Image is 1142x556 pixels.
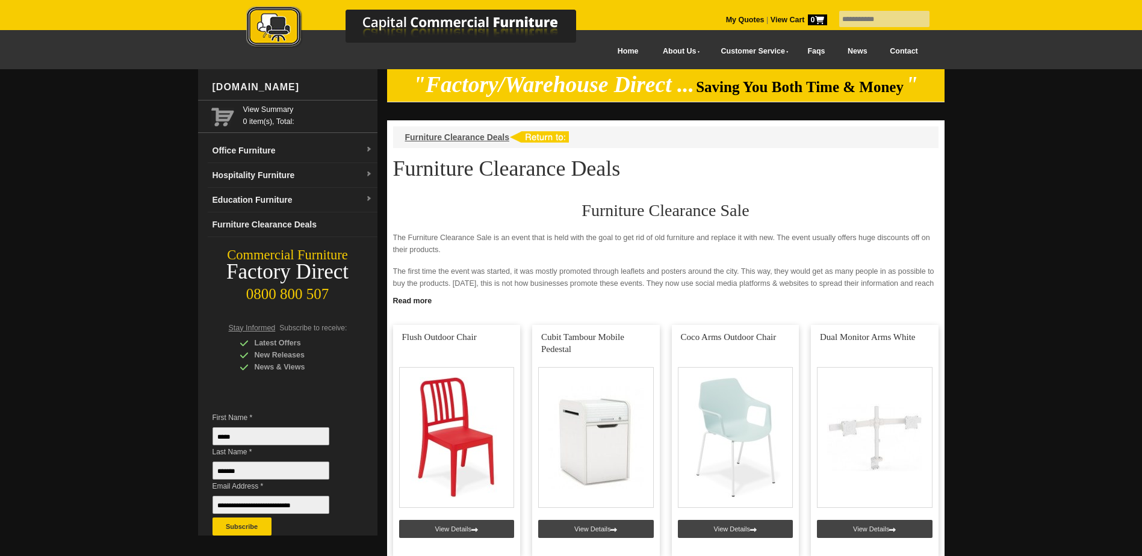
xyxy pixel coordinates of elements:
[771,16,827,24] strong: View Cart
[905,72,918,97] em: "
[198,280,377,303] div: 0800 800 507
[405,132,510,142] a: Furniture Clearance Deals
[213,412,347,424] span: First Name *
[243,103,373,126] span: 0 item(s), Total:
[696,79,904,95] span: Saving You Both Time & Money
[208,163,377,188] a: Hospitality Furnituredropdown
[387,292,945,307] a: Click to read more
[229,324,276,332] span: Stay Informed
[836,38,878,65] a: News
[213,446,347,458] span: Last Name *
[243,103,373,116] a: View Summary
[208,188,377,212] a: Education Furnituredropdown
[365,146,373,153] img: dropdown
[796,38,837,65] a: Faqs
[240,337,354,349] div: Latest Offers
[650,38,707,65] a: About Us
[213,6,635,50] img: Capital Commercial Furniture Logo
[365,196,373,203] img: dropdown
[213,6,635,54] a: Capital Commercial Furniture Logo
[213,462,329,480] input: Last Name *
[208,69,377,105] div: [DOMAIN_NAME]
[393,232,939,256] p: The Furniture Clearance Sale is an event that is held with the goal to get rid of old furniture a...
[208,138,377,163] a: Office Furnituredropdown
[509,131,569,143] img: return to
[240,349,354,361] div: New Releases
[240,361,354,373] div: News & Views
[393,265,939,301] p: The first time the event was started, it was mostly promoted through leaflets and posters around ...
[393,202,939,220] h2: Furniture Clearance Sale
[707,38,796,65] a: Customer Service
[413,72,694,97] em: "Factory/Warehouse Direct ...
[365,171,373,178] img: dropdown
[198,247,377,264] div: Commercial Furniture
[208,212,377,237] a: Furniture Clearance Deals
[213,480,347,492] span: Email Address *
[213,427,329,445] input: First Name *
[808,14,827,25] span: 0
[878,38,929,65] a: Contact
[768,16,827,24] a: View Cart0
[213,517,272,536] button: Subscribe
[279,324,347,332] span: Subscribe to receive:
[393,157,939,180] h1: Furniture Clearance Deals
[213,496,329,514] input: Email Address *
[726,16,765,24] a: My Quotes
[198,264,377,280] div: Factory Direct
